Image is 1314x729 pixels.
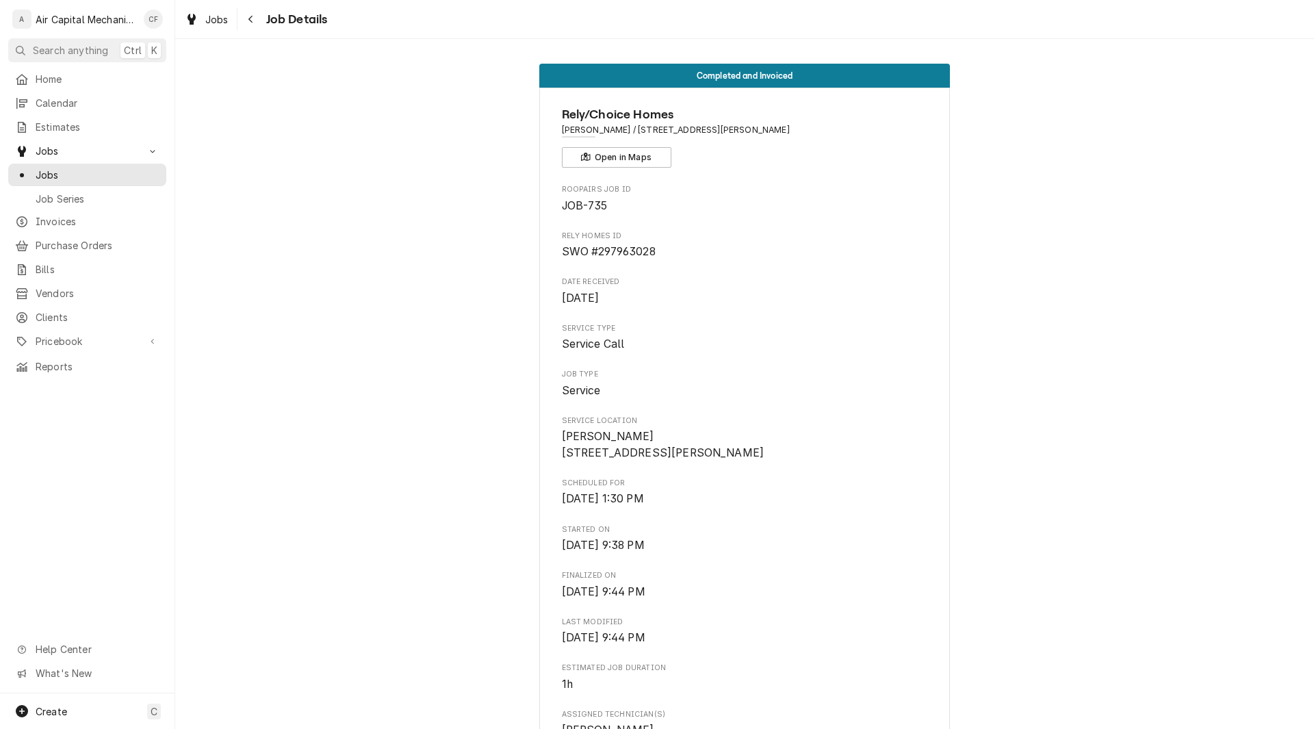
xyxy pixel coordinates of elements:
[562,105,928,124] span: Name
[8,140,166,162] a: Go to Jobs
[562,147,671,168] button: Open in Maps
[8,210,166,233] a: Invoices
[562,184,928,214] div: Roopairs Job ID
[562,336,928,353] span: Service Type
[36,96,159,110] span: Calendar
[562,570,928,581] span: Finalized On
[697,71,793,80] span: Completed and Invoiced
[8,116,166,138] a: Estimates
[562,337,625,350] span: Service Call
[562,617,928,628] span: Last Modified
[562,478,928,489] span: Scheduled For
[151,704,157,719] span: C
[144,10,163,29] div: Charles Faure's Avatar
[562,478,928,507] div: Scheduled For
[8,638,166,661] a: Go to Help Center
[36,310,159,324] span: Clients
[8,92,166,114] a: Calendar
[562,199,608,212] span: JOB-735
[8,234,166,257] a: Purchase Orders
[562,524,928,535] span: Started On
[562,585,645,598] span: [DATE] 9:44 PM
[562,524,928,554] div: Started On
[562,231,928,260] div: Rely Homes ID
[151,43,157,57] span: K
[562,676,928,693] span: Estimated Job Duration
[562,105,928,168] div: Client Information
[562,184,928,195] span: Roopairs Job ID
[12,10,31,29] div: A
[562,369,928,398] div: Job Type
[8,38,166,62] button: Search anythingCtrlK
[562,290,928,307] span: Date Received
[8,258,166,281] a: Bills
[36,12,136,27] div: Air Capital Mechanical
[36,214,159,229] span: Invoices
[562,429,928,461] span: Service Location
[8,68,166,90] a: Home
[562,415,928,461] div: Service Location
[8,188,166,210] a: Job Series
[144,10,163,29] div: CF
[36,72,159,86] span: Home
[36,144,139,158] span: Jobs
[562,292,600,305] span: [DATE]
[36,120,159,134] span: Estimates
[8,355,166,378] a: Reports
[562,678,573,691] span: 1h
[562,124,928,136] span: Address
[8,306,166,329] a: Clients
[8,662,166,685] a: Go to What's New
[562,277,928,287] span: Date Received
[562,198,928,214] span: Roopairs Job ID
[36,666,158,680] span: What's New
[562,383,928,399] span: Job Type
[562,570,928,600] div: Finalized On
[179,8,234,31] a: Jobs
[36,238,159,253] span: Purchase Orders
[562,617,928,646] div: Last Modified
[562,231,928,242] span: Rely Homes ID
[562,663,928,692] div: Estimated Job Duration
[562,584,928,600] span: Finalized On
[562,244,928,260] span: Rely Homes ID
[562,631,645,644] span: [DATE] 9:44 PM
[36,168,159,182] span: Jobs
[562,663,928,674] span: Estimated Job Duration
[36,262,159,277] span: Bills
[562,384,601,397] span: Service
[562,492,644,505] span: [DATE] 1:30 PM
[562,491,928,507] span: Scheduled For
[562,430,764,459] span: [PERSON_NAME] [STREET_ADDRESS][PERSON_NAME]
[36,192,159,206] span: Job Series
[8,164,166,186] a: Jobs
[562,415,928,426] span: Service Location
[36,286,159,300] span: Vendors
[36,334,139,348] span: Pricebook
[36,359,159,374] span: Reports
[562,709,928,720] span: Assigned Technician(s)
[562,323,928,353] div: Service Type
[205,12,229,27] span: Jobs
[8,282,166,305] a: Vendors
[562,630,928,646] span: Last Modified
[562,277,928,306] div: Date Received
[124,43,142,57] span: Ctrl
[562,537,928,554] span: Started On
[240,8,262,30] button: Navigate back
[36,706,67,717] span: Create
[262,10,328,29] span: Job Details
[33,43,108,57] span: Search anything
[36,642,158,656] span: Help Center
[562,323,928,334] span: Service Type
[562,539,645,552] span: [DATE] 9:38 PM
[562,369,928,380] span: Job Type
[539,64,950,88] div: Status
[8,330,166,353] a: Go to Pricebook
[562,245,656,258] span: SWO #297963028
